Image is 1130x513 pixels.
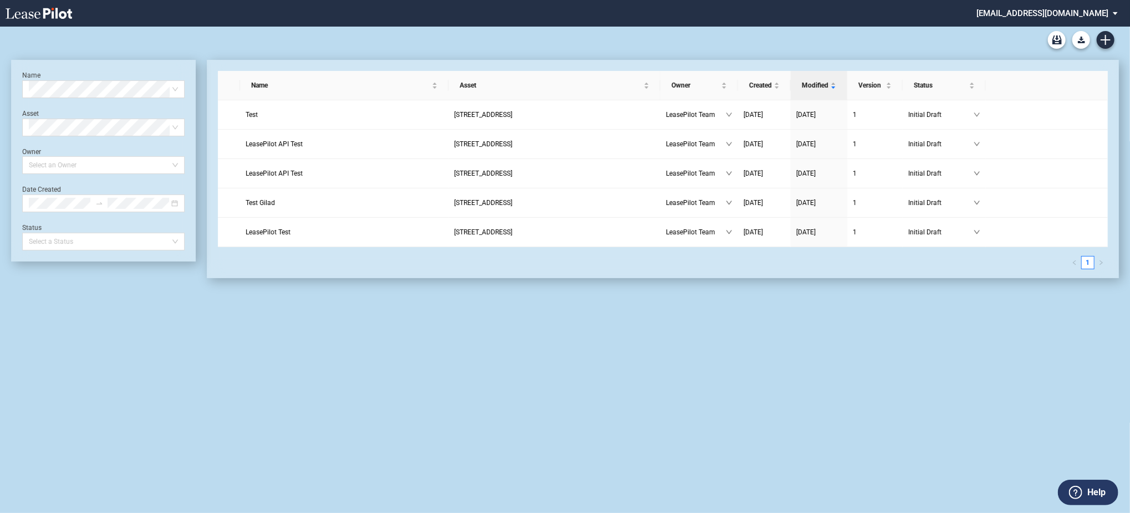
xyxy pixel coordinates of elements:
[974,199,980,206] span: down
[908,138,974,150] span: Initial Draft
[22,186,61,193] label: Date Created
[903,71,986,100] th: Status
[246,228,291,236] span: LeasePilot Test
[744,227,785,238] a: [DATE]
[726,199,732,206] span: down
[246,227,443,238] a: LeasePilot Test
[908,197,974,208] span: Initial Draft
[853,199,857,207] span: 1
[908,227,974,238] span: Initial Draft
[246,109,443,120] a: Test
[796,168,842,179] a: [DATE]
[744,111,763,119] span: [DATE]
[796,199,816,207] span: [DATE]
[744,138,785,150] a: [DATE]
[454,197,655,208] a: [STREET_ADDRESS]
[974,141,980,147] span: down
[95,199,103,207] span: to
[454,170,512,177] span: 109 State Street
[796,111,816,119] span: [DATE]
[744,228,763,236] span: [DATE]
[1098,260,1104,265] span: right
[22,110,39,117] label: Asset
[660,71,738,100] th: Owner
[246,168,443,179] a: LeasePilot API Test
[744,168,785,179] a: [DATE]
[796,228,816,236] span: [DATE]
[246,197,443,208] a: Test Gilad
[22,71,40,79] label: Name
[1081,256,1095,269] li: 1
[454,227,655,238] a: [STREET_ADDRESS]
[22,148,41,156] label: Owner
[974,111,980,118] span: down
[246,199,275,207] span: Test Gilad
[853,109,897,120] a: 1
[454,138,655,150] a: [STREET_ADDRESS]
[449,71,660,100] th: Asset
[666,197,726,208] span: LeasePilot Team
[240,71,449,100] th: Name
[1058,480,1118,505] button: Help
[671,80,719,91] span: Owner
[796,140,816,148] span: [DATE]
[666,168,726,179] span: LeasePilot Team
[853,197,897,208] a: 1
[666,227,726,238] span: LeasePilot Team
[22,224,42,232] label: Status
[858,80,884,91] span: Version
[744,199,763,207] span: [DATE]
[847,71,903,100] th: Version
[726,170,732,177] span: down
[744,170,763,177] span: [DATE]
[1097,31,1114,49] a: Create new document
[246,111,258,119] span: Test
[796,109,842,120] a: [DATE]
[246,140,303,148] span: LeasePilot API Test
[246,170,303,177] span: LeasePilot API Test
[749,80,772,91] span: Created
[796,197,842,208] a: [DATE]
[796,138,842,150] a: [DATE]
[95,199,103,207] span: swap-right
[1072,31,1090,49] a: Download Blank Form
[853,111,857,119] span: 1
[853,227,897,238] a: 1
[853,140,857,148] span: 1
[454,140,512,148] span: 109 State Street
[666,138,726,150] span: LeasePilot Team
[1048,31,1066,49] a: Archive
[726,141,732,147] span: down
[908,109,974,120] span: Initial Draft
[791,71,847,100] th: Modified
[853,170,857,177] span: 1
[974,229,980,235] span: down
[1082,256,1094,269] a: 1
[1087,485,1106,500] label: Help
[738,71,791,100] th: Created
[796,227,842,238] a: [DATE]
[726,111,732,118] span: down
[460,80,642,91] span: Asset
[1095,256,1108,269] li: Next Page
[853,228,857,236] span: 1
[744,197,785,208] a: [DATE]
[908,168,974,179] span: Initial Draft
[802,80,828,91] span: Modified
[726,229,732,235] span: down
[1068,256,1081,269] button: left
[454,111,512,119] span: 109 State Street
[454,109,655,120] a: [STREET_ADDRESS]
[1095,256,1108,269] button: right
[853,168,897,179] a: 1
[974,170,980,177] span: down
[796,170,816,177] span: [DATE]
[744,140,763,148] span: [DATE]
[454,228,512,236] span: 109 State Street
[914,80,967,91] span: Status
[454,199,512,207] span: 109 State Street
[744,109,785,120] a: [DATE]
[1068,256,1081,269] li: Previous Page
[1072,260,1077,265] span: left
[853,138,897,150] a: 1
